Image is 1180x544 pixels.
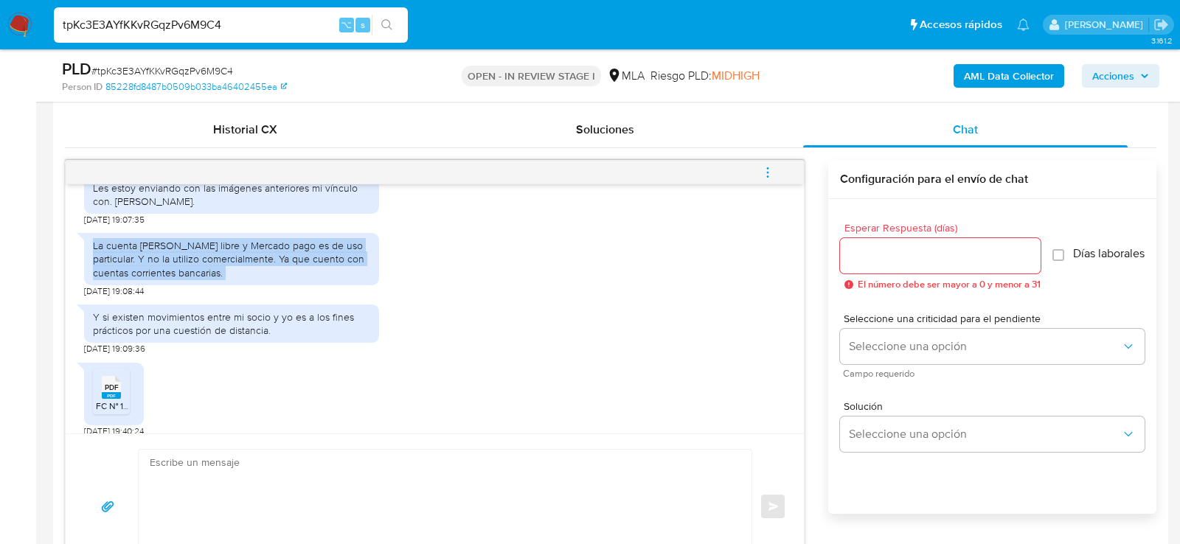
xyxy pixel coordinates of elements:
b: Person ID [62,80,103,94]
span: PDF [105,383,119,392]
span: ⌥ [341,18,352,32]
input: days_to_wait [840,246,1041,265]
span: Chat [953,121,978,138]
span: Seleccione una opción [849,339,1121,354]
div: Les estoy enviando con las imágenes anteriores mi vínculo con. [PERSON_NAME]. [93,181,370,208]
b: PLD [62,57,91,80]
span: [DATE] 19:09:36 [84,343,145,355]
div: La cuenta [PERSON_NAME] libre y Mercado pago es de uso particular. Y no la utilizo comercialmente... [93,239,370,279]
span: [DATE] 19:08:44 [84,285,144,297]
a: 85228fd8487b0509b033ba46402455ea [105,80,287,94]
span: Días laborales [1073,246,1145,261]
p: lourdes.morinigo@mercadolibre.com [1065,18,1148,32]
div: Y si existen movimientos entre mi socio y yo es a los fines prácticos por una cuestión de distancia. [93,310,370,337]
span: [DATE] 19:07:35 [84,214,145,226]
span: Historial CX [213,121,277,138]
button: AML Data Collector [954,64,1064,88]
span: FC N° 1.pdf [96,400,138,412]
button: Seleccione una opción [840,416,1145,452]
b: AML Data Collector [964,64,1054,88]
span: [DATE] 19:40:24 [84,425,144,437]
a: Notificaciones [1017,18,1030,31]
span: Seleccione una opción [849,427,1121,442]
a: Salir [1153,17,1169,32]
h3: Configuración para el envío de chat [840,172,1145,186]
span: Riesgo PLD: [650,68,760,84]
div: MLA [607,68,645,84]
input: Días laborales [1052,249,1064,261]
span: Acciones [1092,64,1134,88]
span: Esperar Respuesta (días) [844,223,1045,234]
p: OPEN - IN REVIEW STAGE I [462,66,601,86]
span: El número debe ser mayor a 0 y menor a 31 [858,279,1041,290]
button: search-icon [372,15,402,35]
span: Soluciones [576,121,634,138]
span: Seleccione una criticidad para el pendiente [844,313,1148,324]
span: Solución [844,401,1148,411]
span: MIDHIGH [712,67,760,84]
span: Campo requerido [843,370,1148,377]
button: menu-action [743,155,792,190]
span: # tpKc3E3AYfKKvRGqzPv6M9C4 [91,63,233,78]
button: Seleccione una opción [840,329,1145,364]
span: s [361,18,365,32]
span: Accesos rápidos [920,17,1002,32]
span: 3.161.2 [1151,35,1173,46]
button: Acciones [1082,64,1159,88]
input: Buscar usuario o caso... [54,15,408,35]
